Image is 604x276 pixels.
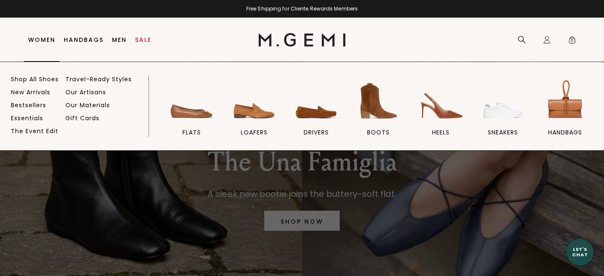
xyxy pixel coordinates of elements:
[11,101,46,109] a: Bestsellers
[231,77,278,124] img: loafers
[65,88,106,96] a: Our Artisans
[241,129,268,136] span: loafers
[135,36,151,43] a: Sale
[168,77,215,124] img: flats
[226,77,281,150] a: loafers
[65,75,132,83] a: Travel-Ready Styles
[64,36,104,43] a: Handbags
[112,36,127,43] a: Men
[182,129,201,136] span: flats
[164,77,219,150] a: flats
[475,77,531,150] a: sneakers
[355,77,402,124] img: BOOTS
[65,101,110,109] a: Our Materials
[548,129,582,136] span: handbags
[413,77,469,150] a: heels
[432,129,450,136] span: heels
[479,77,526,124] img: sneakers
[11,127,58,135] a: The Event Edit
[542,77,589,124] img: handbags
[488,129,518,136] span: sneakers
[293,77,340,124] img: drivers
[367,129,390,136] span: BOOTS
[538,77,593,150] a: handbags
[11,88,50,96] a: New Arrivals
[568,37,576,46] span: 0
[417,77,464,124] img: heels
[28,36,55,43] a: Women
[258,33,346,46] img: M.Gemi
[11,114,43,122] a: Essentials
[65,114,99,122] a: Gift Cards
[567,247,594,257] div: Let's Chat
[351,77,406,150] a: BOOTS
[289,77,344,150] a: drivers
[304,129,329,136] span: drivers
[11,75,59,83] a: Shop All Shoes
